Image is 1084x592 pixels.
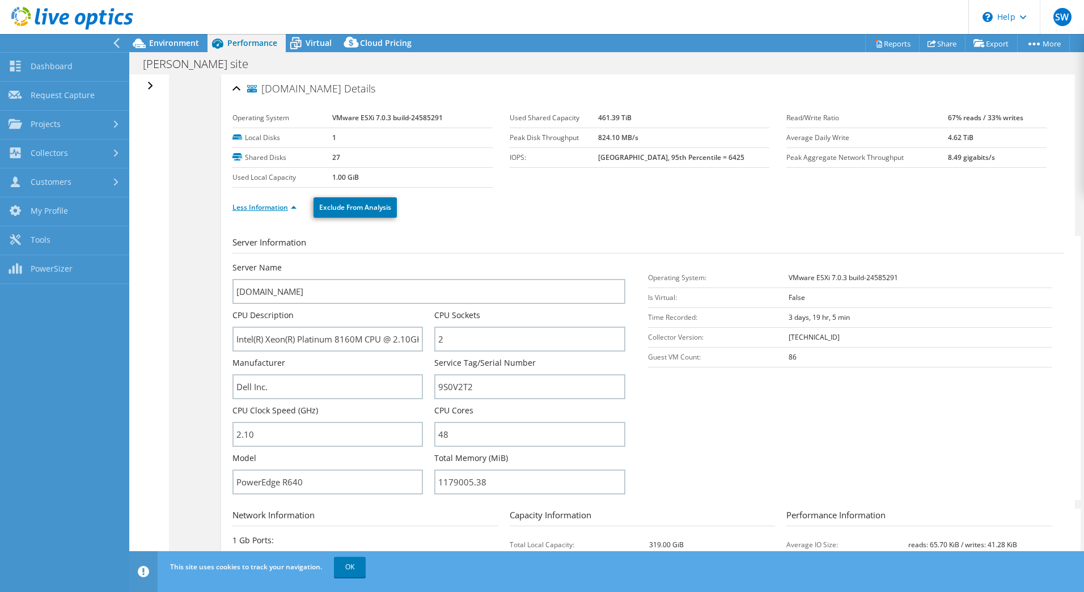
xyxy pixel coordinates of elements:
b: 27 [332,153,340,162]
b: 319.00 GiB [649,540,684,549]
b: False [789,293,805,302]
label: Peak Aggregate Network Throughput [786,152,947,163]
label: CPU Clock Speed (GHz) [232,405,318,416]
label: Manufacturer [232,357,285,369]
b: VMware ESXi 7.0.3 build-24585291 [789,273,898,282]
label: Read/Write Ratio [786,112,947,124]
span: Cloud Pricing [360,37,412,48]
a: Less Information [232,202,297,212]
span: Virtual [306,37,332,48]
svg: \n [983,12,993,22]
label: Average Daily Write [786,132,947,143]
td: Operating System: [648,268,789,287]
b: 67% reads / 33% writes [948,113,1023,122]
a: Export [965,35,1018,52]
a: OK [334,557,366,577]
td: Is Virtual: [648,287,789,307]
h3: Performance Information [786,509,1052,526]
label: CPU Cores [434,405,473,416]
a: Exclude From Analysis [314,197,397,218]
td: Time Recorded: [648,307,789,327]
h3: Network Information [232,509,498,526]
span: Details [344,82,375,95]
label: Operating System [232,112,333,124]
label: Used Shared Capacity [510,112,598,124]
td: Average IO Size: [786,535,908,555]
h3: Server Information [232,236,1064,253]
span: SW [1053,8,1072,26]
span: This site uses cookies to track your navigation. [170,562,322,572]
a: Share [919,35,966,52]
span: [DOMAIN_NAME] [247,83,341,95]
b: 1 [332,133,336,142]
b: 8.49 gigabits/s [948,153,995,162]
td: Total Local Capacity: [510,535,649,555]
h3: Capacity Information [510,509,776,526]
label: Model [232,453,256,464]
b: reads: 65.70 KiB / writes: 41.28 KiB [908,540,1017,549]
td: Collector Version: [648,327,789,347]
b: [GEOGRAPHIC_DATA], 95th Percentile = 6425 [598,153,744,162]
label: CPU Sockets [434,310,480,321]
label: Shared Disks [232,152,333,163]
label: Server Name [232,262,282,273]
a: Reports [865,35,920,52]
span: Performance [227,37,277,48]
b: 461.39 TiB [598,113,632,122]
td: Guest VM Count: [648,347,789,367]
label: CPU Description [232,310,294,321]
a: More [1017,35,1070,52]
b: VMware ESXi 7.0.3 build-24585291 [332,113,443,122]
b: 1.00 GiB [332,172,359,182]
span: Environment [149,37,199,48]
h1: [PERSON_NAME] site [138,58,266,70]
label: 1 Gb Ports: [232,535,274,546]
label: Peak Disk Throughput [510,132,598,143]
label: Used Local Capacity [232,172,333,183]
label: Service Tag/Serial Number [434,357,536,369]
label: Local Disks [232,132,333,143]
b: 4.62 TiB [948,133,973,142]
b: [TECHNICAL_ID] [789,332,840,342]
label: IOPS: [510,152,598,163]
b: 824.10 MB/s [598,133,638,142]
b: 3 days, 19 hr, 5 min [789,312,850,322]
b: 86 [789,352,797,362]
label: Total Memory (MiB) [434,453,508,464]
